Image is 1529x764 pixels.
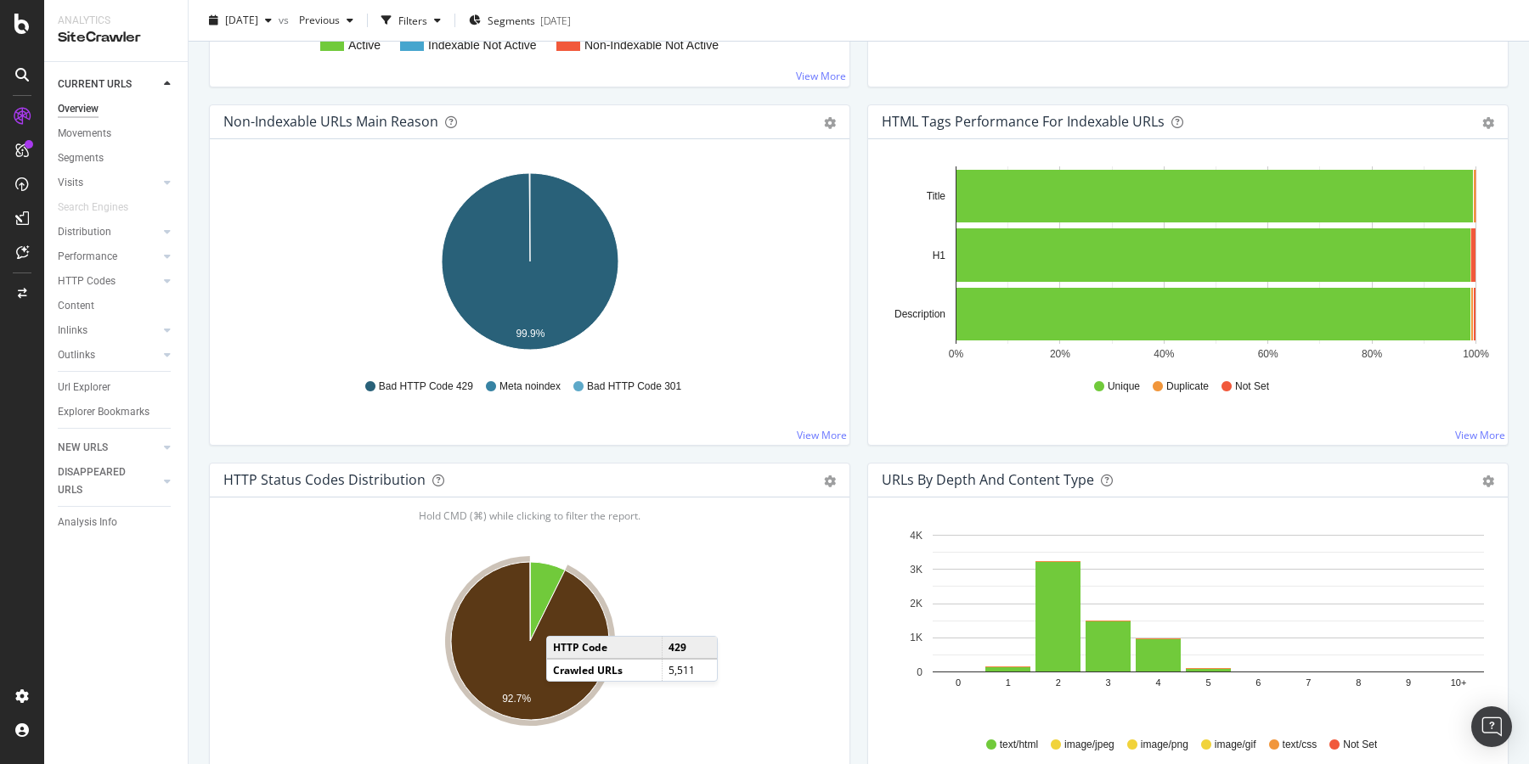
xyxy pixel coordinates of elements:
div: A chart. [223,552,836,749]
text: 99.9% [516,328,544,340]
a: CURRENT URLS [58,76,159,93]
div: Open Intercom Messenger [1471,706,1512,747]
a: Distribution [58,223,159,241]
text: 5 [1205,677,1210,688]
a: Performance [58,248,159,266]
td: 5,511 [663,659,717,681]
svg: A chart. [882,166,1494,363]
div: DISAPPEARED URLS [58,463,144,499]
div: Inlinks [58,322,87,340]
span: Segments [488,13,535,27]
a: View More [797,428,847,442]
span: vs [279,13,292,27]
span: Bad HTTP Code 429 [379,379,473,394]
text: 1K [910,632,922,643]
text: 0 [917,666,922,678]
span: 2025 Sep. 5th [225,13,258,27]
td: HTTP Code [547,637,663,659]
a: View More [1455,428,1505,442]
text: 92.7% [502,693,531,705]
text: 2 [1056,677,1061,688]
text: Title [927,190,946,202]
a: Url Explorer [58,379,176,396]
text: 3K [910,564,922,576]
a: Overview [58,100,176,118]
div: Performance [58,248,117,266]
div: Movements [58,125,111,143]
text: 60% [1258,348,1278,360]
a: Analysis Info [58,514,176,531]
a: NEW URLS [58,439,159,457]
span: image/gif [1215,738,1256,752]
div: URLs by Depth and Content Type [882,471,1094,488]
div: Distribution [58,223,111,241]
a: Visits [58,174,159,192]
div: A chart. [223,166,836,363]
div: gear [1482,117,1494,129]
div: Segments [58,149,104,167]
a: Content [58,297,176,315]
div: NEW URLS [58,439,108,457]
div: gear [1482,475,1494,487]
text: 6 [1255,677,1261,688]
div: Search Engines [58,199,128,216]
div: Non-Indexable URLs Main Reason [223,113,438,130]
div: SiteCrawler [58,28,174,48]
div: [DATE] [540,13,571,27]
span: image/png [1141,738,1188,752]
span: Not Set [1235,379,1269,394]
span: Meta noindex [499,379,561,394]
text: 0 [956,677,961,688]
div: Explorer Bookmarks [58,403,150,421]
a: Inlinks [58,322,159,340]
button: Filters [375,7,448,34]
a: Outlinks [58,346,159,364]
span: Unique [1108,379,1140,394]
text: 2K [910,598,922,610]
div: CURRENT URLS [58,76,132,93]
button: [DATE] [202,7,279,34]
span: Bad HTTP Code 301 [587,379,681,394]
a: Segments [58,149,176,167]
text: Non-Indexable Not Active [584,38,719,52]
div: Overview [58,100,99,118]
a: Explorer Bookmarks [58,403,176,421]
span: Previous [292,13,340,27]
div: gear [824,475,836,487]
text: 8 [1356,677,1361,688]
td: Crawled URLs [547,659,663,681]
div: Analysis Info [58,514,117,531]
text: 3 [1106,677,1111,688]
text: 1 [1006,677,1011,688]
svg: A chart. [882,525,1494,722]
text: Indexable Not Active [428,38,537,52]
text: 7 [1306,677,1311,688]
div: Url Explorer [58,379,110,396]
a: Search Engines [58,199,145,216]
span: Duplicate [1166,379,1209,394]
div: Outlinks [58,346,95,364]
div: gear [824,117,836,129]
text: 20% [1050,348,1070,360]
text: 100% [1463,348,1489,360]
div: Content [58,297,94,315]
text: Description [894,308,945,320]
span: image/jpeg [1064,738,1114,752]
div: HTML Tags Performance for Indexable URLs [882,113,1165,130]
text: 4 [1156,677,1161,688]
span: text/html [1000,738,1038,752]
text: 80% [1362,348,1382,360]
text: 9 [1406,677,1411,688]
text: 40% [1154,348,1174,360]
div: Visits [58,174,83,192]
a: Movements [58,125,176,143]
div: HTTP Codes [58,272,116,290]
button: Previous [292,7,360,34]
div: Filters [398,13,427,27]
span: Not Set [1343,738,1377,752]
text: 4K [910,530,922,542]
a: View More [796,69,846,83]
text: Active [348,38,381,52]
